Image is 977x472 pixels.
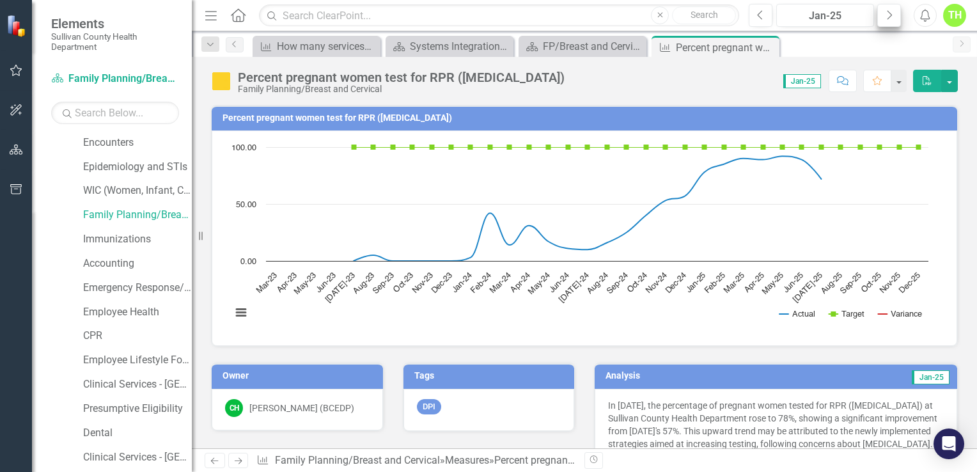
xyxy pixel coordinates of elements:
[83,305,192,320] a: Employee Health
[605,271,629,295] text: Sep-24
[546,145,551,150] path: May-24, 100. Target.
[83,256,192,271] a: Accounting
[507,145,512,150] path: Mar-24, 100. Target.
[488,145,493,150] path: Feb-24, 100. Target.
[878,310,923,319] button: Show Variance
[83,184,192,198] a: WIC (Women, Infant, Child)
[838,145,843,150] path: Aug-25, 100. Target.
[430,271,454,295] text: Dec-23
[238,70,565,84] div: Percent pregnant women test for RPR ([MEDICAL_DATA])
[543,38,643,54] div: FP/Breast and Cervical Welcome Page
[389,38,510,54] a: Systems Integration Welcome Page
[691,10,718,20] span: Search
[829,310,864,319] button: Show Target
[392,271,415,294] text: Oct-23
[703,271,727,295] text: Feb-25
[879,271,902,295] text: Nov-25
[51,16,179,31] span: Elements
[276,145,921,150] g: Target, series 2 of 3. Line with 34 data points.
[780,145,785,150] path: May-25, 100. Target.
[391,145,396,150] path: Sep-23, 100. Target.
[83,402,192,416] a: Presumptive Eligibility
[676,40,776,56] div: Percent pregnant women test for RPR ([MEDICAL_DATA])
[6,13,29,37] img: ClearPoint Strategy
[663,145,668,150] path: Nov-24, 100. Target.
[225,399,243,417] div: CH
[83,281,192,295] a: Emergency Response/PHEP
[683,145,688,150] path: Dec-24, 100. Target.
[558,271,591,304] text: [DATE]-24
[225,141,944,333] div: Chart. Highcharts interactive chart.
[417,399,441,415] span: DPI
[315,271,338,294] text: Jun-23
[275,454,440,466] a: Family Planning/Breast and Cervical
[664,271,688,295] text: Dec-24
[83,160,192,175] a: Epidemiology and STIs
[488,271,512,295] text: Mar-24
[644,145,649,150] path: Oct-24, 100. Target.
[527,271,552,296] text: May-24
[566,145,571,150] path: Jun-24, 100. Target.
[83,329,192,343] a: CPR
[494,454,750,466] div: Percent pregnant women test for RPR ([MEDICAL_DATA])
[371,145,376,150] path: Aug-23, 100. Target.
[702,145,707,150] path: Jan-25, 100. Target.
[839,271,863,295] text: Sep-25
[782,271,805,294] text: Jun-25
[469,271,493,295] text: Feb-24
[548,271,571,294] text: Jun-24
[445,454,489,466] a: Measures
[371,271,396,295] text: Sep-23
[608,399,944,463] p: In [DATE], the percentage of pregnant women tested for RPR ([MEDICAL_DATA]) at Sullivan County He...
[51,31,179,52] small: Sullivan County Health Department
[509,271,532,294] text: Apr-24
[761,271,786,296] text: May-25
[352,145,357,150] path: Jul-23, 100. Target.
[238,84,565,94] div: Family Planning/Breast and Cervical
[684,271,707,294] text: Jan-25
[430,145,435,150] path: Nov-23, 100. Target.
[783,74,821,88] span: Jan-25
[83,353,192,368] a: Employee Lifestyle Focus
[410,145,415,150] path: Oct-23, 100. Target.
[51,72,179,86] a: Family Planning/Breast and Cervical
[236,201,256,209] text: 50.00
[776,4,874,27] button: Jan-25
[522,38,643,54] a: FP/Breast and Cervical Welcome Page
[912,370,950,384] span: Jan-25
[83,208,192,223] a: Family Planning/Breast and Cervical
[277,38,377,54] div: How many services/programs provided by providers
[723,271,746,295] text: Mar-25
[410,271,434,295] text: Nov-23
[741,145,746,150] path: Mar-25, 100. Target.
[83,450,192,465] a: Clinical Services - [GEOGRAPHIC_DATA]
[83,426,192,441] a: Dental
[761,145,766,150] path: Apr-25, 100. Target.
[468,145,473,150] path: Jan-24, 100. Target.
[779,310,815,319] button: Show Actual
[722,145,727,150] path: Feb-25, 100. Target.
[51,102,179,124] input: Search Below...
[249,402,354,414] div: [PERSON_NAME] (BCEDP)
[820,271,844,295] text: Aug-25
[259,4,739,27] input: Search ClearPoint...
[451,271,474,294] text: Jan-24
[858,145,863,150] path: Sep-25, 100. Target.
[232,303,250,321] button: View chart menu, Chart
[877,145,882,150] path: Oct-25, 100. Target.
[83,377,192,392] a: Clinical Services - [GEOGRAPHIC_DATA] ([PERSON_NAME])
[256,38,377,54] a: How many services/programs provided by providers
[792,271,825,304] text: [DATE]-25
[449,145,454,150] path: Dec-23, 100. Target.
[934,429,964,459] div: Open Intercom Messenger
[276,271,299,294] text: Apr-23
[605,145,610,150] path: Aug-24, 100. Target.
[943,4,966,27] button: TH
[352,271,376,295] text: Aug-23
[586,271,610,295] text: Aug-24
[645,271,668,295] text: Nov-24
[223,371,377,381] h3: Owner
[672,6,736,24] button: Search
[743,271,766,294] text: Apr-25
